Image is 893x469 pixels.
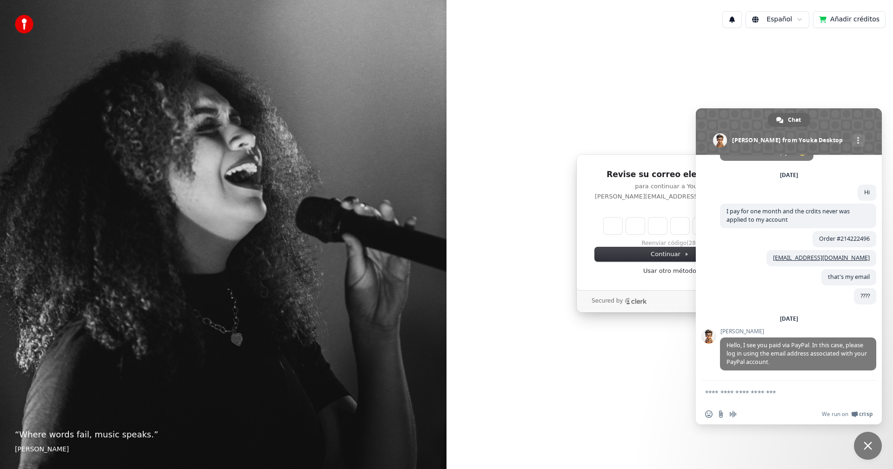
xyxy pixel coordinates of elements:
input: Digit 4 [671,218,689,234]
footer: [PERSON_NAME] [15,445,432,454]
input: Digit 5 [693,218,712,234]
span: Continuar [651,250,689,258]
p: “ Where words fail, music speaks. ” [15,428,432,441]
p: [PERSON_NAME][EMAIL_ADDRESS][DOMAIN_NAME] [595,192,733,201]
span: Audio message [729,410,737,418]
input: Enter verification code. Digit 1 [604,218,622,234]
span: Insert an emoji [705,410,713,418]
button: Continuar [595,247,745,261]
button: Añadir créditos [813,11,886,28]
p: Secured by [592,297,623,305]
a: Chat [768,113,810,127]
input: Digit 2 [626,218,645,234]
textarea: Compose your message... [705,381,854,404]
h1: Revise su correo electrónico [595,169,745,180]
a: [EMAIL_ADDRESS][DOMAIN_NAME] [773,254,870,262]
span: that's my email [828,273,870,281]
span: Send a file [717,410,725,418]
a: We run onCrisp [822,410,873,418]
span: Crisp [859,410,873,418]
span: I pay for one month and the crdits never was applied to my account [726,207,850,224]
span: Order #214222496 [819,235,870,243]
a: Usar otro método [643,267,696,275]
span: Hi [864,188,870,196]
span: Hello, I see you paid via PayPal. In this case, please log in using the email address associated ... [726,341,867,366]
a: Close chat [854,432,882,460]
span: Chat [788,113,801,127]
input: Digit 3 [648,218,667,234]
div: Verification code input [602,216,736,236]
p: para continuar a Youka [595,182,745,191]
a: Clerk logo [625,298,647,304]
img: youka [15,15,33,33]
span: We run on [822,410,848,418]
div: [DATE] [780,316,798,322]
span: ???? [860,292,870,300]
span: [PERSON_NAME] [720,328,876,335]
div: [DATE] [780,172,798,178]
